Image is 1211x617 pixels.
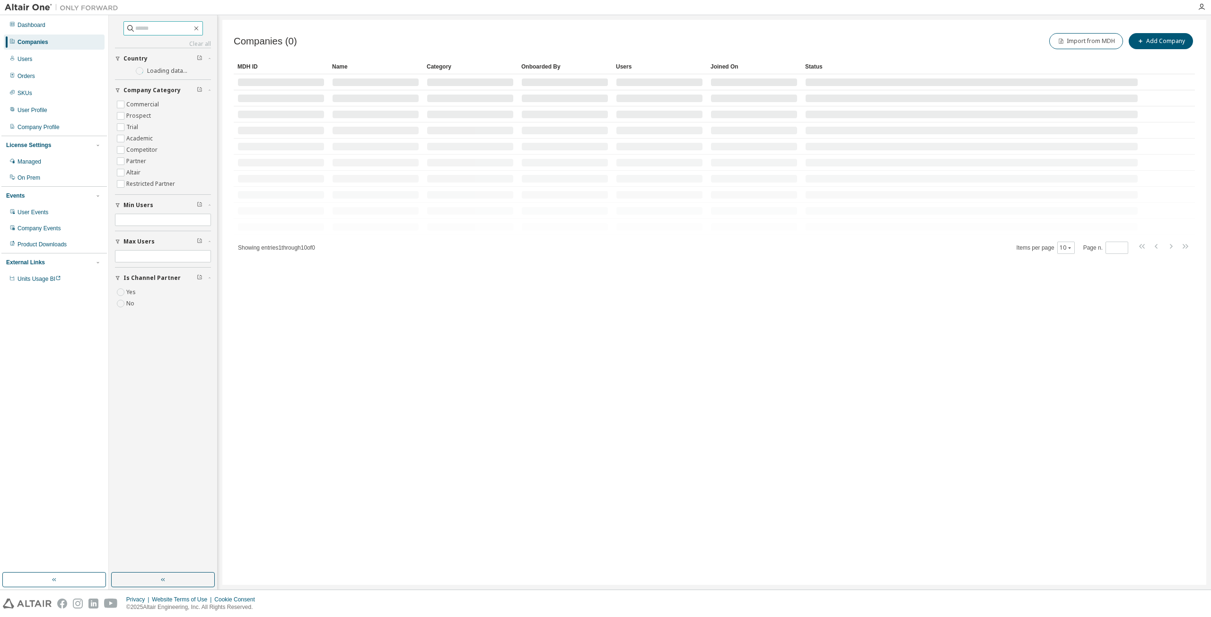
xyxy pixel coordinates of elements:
div: Users [18,55,32,63]
span: Units Usage BI [18,276,61,282]
label: Partner [126,156,148,167]
div: Users [616,59,703,74]
button: Import from MDH [1049,33,1123,49]
div: License Settings [6,141,51,149]
button: Company Category [115,80,211,101]
img: youtube.svg [104,599,118,608]
img: linkedin.svg [88,599,98,608]
button: 10 [1060,244,1072,252]
img: facebook.svg [57,599,67,608]
div: User Profile [18,106,47,114]
div: Cookie Consent [214,596,260,603]
span: Clear filter [197,238,202,245]
a: Clear all [115,40,211,48]
button: Country [115,48,211,69]
span: Items per page [1017,242,1075,254]
span: Is Channel Partner [123,274,181,282]
span: Clear filter [197,55,202,62]
button: Min Users [115,195,211,216]
span: Max Users [123,238,155,245]
div: Managed [18,158,41,165]
span: Country [123,55,148,62]
button: Add Company [1129,33,1193,49]
span: Companies (0) [234,36,297,47]
label: Yes [126,287,138,298]
label: Loading data... [147,67,187,75]
label: Commercial [126,99,161,110]
div: Product Downloads [18,241,67,248]
label: Competitor [126,144,159,156]
span: Page n. [1083,242,1128,254]
div: Category [427,59,514,74]
div: Dashboard [18,21,45,29]
button: Max Users [115,231,211,252]
span: Company Category [123,87,181,94]
div: Website Terms of Use [152,596,214,603]
div: Onboarded By [521,59,608,74]
label: Altair [126,167,142,178]
button: Is Channel Partner [115,268,211,288]
div: Orders [18,72,35,80]
span: Clear filter [197,201,202,209]
div: Events [6,192,25,200]
p: © 2025 Altair Engineering, Inc. All Rights Reserved. [126,603,261,611]
label: Prospect [126,110,153,122]
div: Company Profile [18,123,60,131]
div: Companies [18,38,48,46]
img: instagram.svg [73,599,83,608]
div: Privacy [126,596,152,603]
div: External Links [6,259,45,266]
label: No [126,298,136,309]
div: Name [332,59,419,74]
div: Joined On [711,59,798,74]
img: altair_logo.svg [3,599,52,608]
label: Restricted Partner [126,178,177,190]
div: MDH ID [237,59,325,74]
span: Showing entries 1 through 10 of 0 [238,244,315,251]
div: On Prem [18,174,40,182]
label: Academic [126,133,155,144]
span: Clear filter [197,274,202,282]
div: Status [805,59,1138,74]
div: SKUs [18,89,32,97]
span: Clear filter [197,87,202,94]
label: Trial [126,122,140,133]
img: Altair One [5,3,123,12]
span: Min Users [123,201,153,209]
div: Company Events [18,225,61,232]
div: User Events [18,209,48,216]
